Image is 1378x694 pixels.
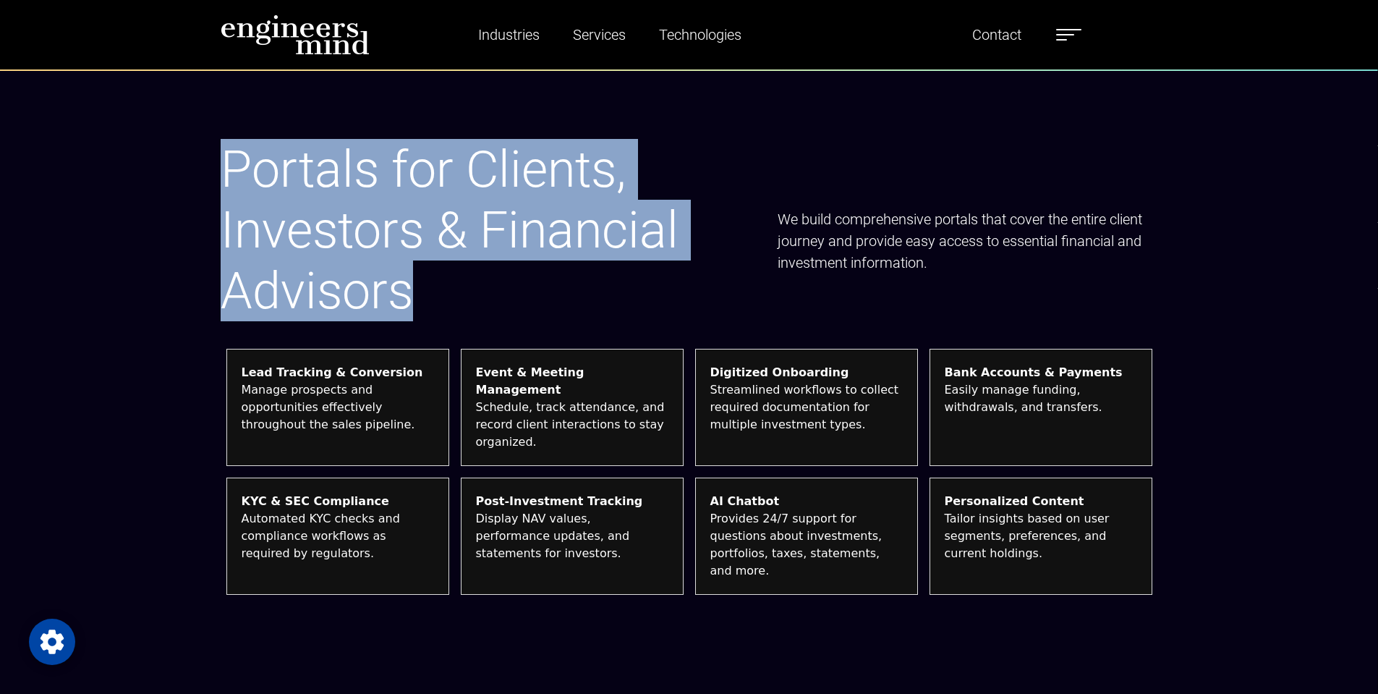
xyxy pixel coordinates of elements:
[476,399,668,451] span: Schedule, track attendance, and record client interactions to stay organized.
[945,364,1137,381] strong: Bank Accounts & Payments
[242,364,434,381] strong: Lead Tracking & Conversion
[945,381,1137,416] span: Easily manage funding, withdrawals, and transfers.
[710,364,903,381] strong: Digitized Onboarding
[710,381,903,433] span: Streamlined workflows to collect required documentation for multiple investment types.
[221,14,370,55] img: logo
[242,510,434,562] span: Automated KYC checks and compliance workflows as required by regulators.
[476,510,668,562] span: Display NAV values, performance updates, and statements for investors.
[221,140,679,321] span: Portals for Clients, Investors & Financial Advisors
[945,510,1137,562] span: Tailor insights based on user segments, preferences, and current holdings.
[710,493,903,510] strong: AI Chatbot
[778,208,1158,274] p: We build comprehensive portals that cover the entire client journey and provide easy access to es...
[242,381,434,433] span: Manage prospects and opportunities effectively throughout the sales pipeline.
[242,493,434,510] strong: KYC & SEC Compliance
[966,18,1027,51] a: Contact
[945,493,1137,510] strong: Personalized Content
[710,510,903,580] span: Provides 24/7 support for questions about investments, portfolios, taxes, statements, and more.
[567,18,631,51] a: Services
[476,364,668,399] strong: Event & Meeting Management
[653,18,747,51] a: Technologies
[472,18,545,51] a: Industries
[476,493,668,510] strong: Post-Investment Tracking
